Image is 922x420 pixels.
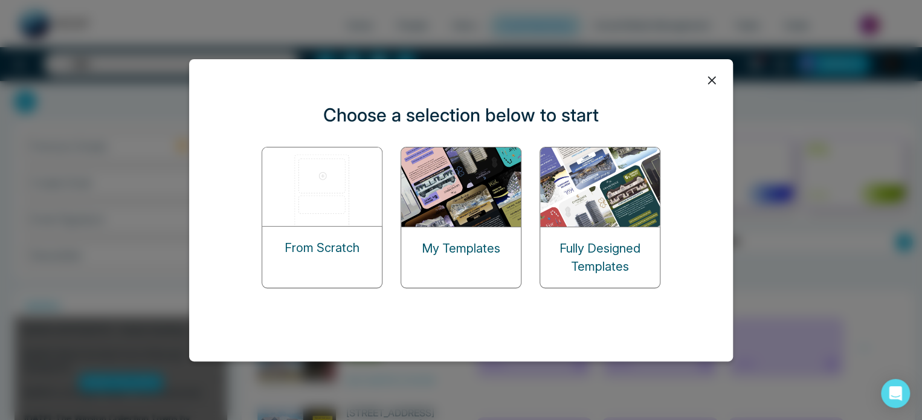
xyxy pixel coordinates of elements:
[401,147,522,227] img: my-templates.png
[881,379,910,408] div: Open Intercom Messenger
[540,147,661,227] img: designed-templates.png
[262,147,383,226] img: start-from-scratch.png
[540,239,660,276] p: Fully Designed Templates
[323,102,599,129] p: Choose a selection below to start
[422,239,500,257] p: My Templates
[285,239,359,257] p: From Scratch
